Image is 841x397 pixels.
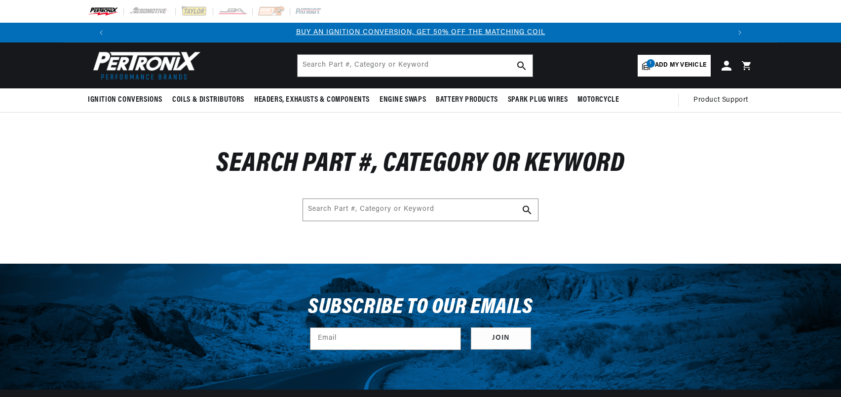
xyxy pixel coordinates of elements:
[167,88,249,112] summary: Coils & Distributors
[508,95,568,105] span: Spark Plug Wires
[431,88,503,112] summary: Battery Products
[63,23,778,42] slideshow-component: Translation missing: en.sections.announcements.announcement_bar
[88,153,753,176] h1: Search Part #, Category or Keyword
[111,27,730,38] div: 1 of 3
[655,61,706,70] span: Add my vehicle
[249,88,375,112] summary: Headers, Exhausts & Components
[308,298,533,317] h3: Subscribe to our emails
[111,27,730,38] div: Announcement
[471,327,531,350] button: Subscribe
[577,95,619,105] span: Motorcycle
[516,199,538,221] button: Search Part #, Category or Keyword
[172,95,244,105] span: Coils & Distributors
[647,59,655,68] span: 1
[380,95,426,105] span: Engine Swaps
[254,95,370,105] span: Headers, Exhausts & Components
[296,29,545,36] a: BUY AN IGNITION CONVERSION, GET 50% OFF THE MATCHING COIL
[693,95,748,106] span: Product Support
[91,23,111,42] button: Translation missing: en.sections.announcements.previous_announcement
[573,88,624,112] summary: Motorcycle
[730,23,750,42] button: Translation missing: en.sections.announcements.next_announcement
[88,95,162,105] span: Ignition Conversions
[511,55,533,77] button: search button
[310,328,460,350] input: Email
[693,88,753,112] summary: Product Support
[375,88,431,112] summary: Engine Swaps
[436,95,498,105] span: Battery Products
[303,199,538,221] input: Search Part #, Category or Keyword
[503,88,573,112] summary: Spark Plug Wires
[298,55,533,77] input: Search Part #, Category or Keyword
[638,55,711,77] a: 1Add my vehicle
[88,48,201,82] img: Pertronix
[88,88,167,112] summary: Ignition Conversions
